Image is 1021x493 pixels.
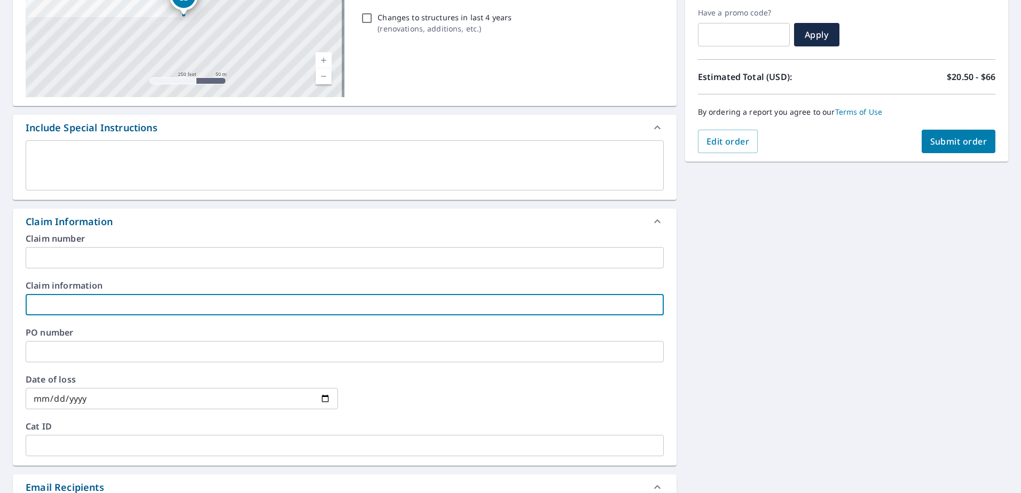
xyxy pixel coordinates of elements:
[698,107,995,117] p: By ordering a report you agree to our
[803,29,831,41] span: Apply
[378,23,512,34] p: ( renovations, additions, etc. )
[706,136,750,147] span: Edit order
[922,130,996,153] button: Submit order
[26,422,664,431] label: Cat ID
[698,8,790,18] label: Have a promo code?
[794,23,839,46] button: Apply
[316,52,332,68] a: Current Level 17, Zoom In
[26,281,664,290] label: Claim information
[26,121,158,135] div: Include Special Instructions
[835,107,883,117] a: Terms of Use
[316,68,332,84] a: Current Level 17, Zoom Out
[26,328,664,337] label: PO number
[26,214,113,229] div: Claim Information
[26,375,338,384] label: Date of loss
[947,70,995,83] p: $20.50 - $66
[13,209,677,234] div: Claim Information
[26,234,664,243] label: Claim number
[378,12,512,23] p: Changes to structures in last 4 years
[698,130,758,153] button: Edit order
[13,115,677,140] div: Include Special Instructions
[930,136,987,147] span: Submit order
[698,70,847,83] p: Estimated Total (USD):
